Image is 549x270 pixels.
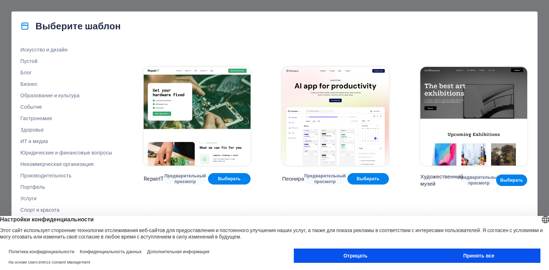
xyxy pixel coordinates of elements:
[20,193,112,204] button: Услуги
[282,67,389,165] img: Пеонира
[20,184,45,190] font: Портфель
[20,47,68,53] font: Искусство и дизайн
[144,67,251,165] img: RepairIT
[304,173,346,184] font: Предварительный просмотр
[20,81,38,87] font: Бизнес
[20,55,112,67] button: Пустой
[20,116,52,121] font: Гастрономия
[20,173,71,178] font: Производительность
[463,175,494,186] button: Предварительный просмотр
[164,173,206,185] button: Предварительный просмотр
[20,150,112,156] font: Юридические и финансовые вопросы
[20,204,112,216] button: Спорт и красота
[20,67,112,78] button: Блог
[20,101,112,113] button: Событие
[20,90,112,101] button: Образование и культура
[20,216,112,227] button: Торговля
[500,178,523,183] font: Выбирать
[420,67,527,165] img: Художественный музей
[144,176,164,182] font: RepairIT
[20,207,60,213] font: Спорт и красота
[35,21,121,31] font: Выберите шаблон
[357,176,380,181] font: Выбирать
[218,176,241,181] font: Выбирать
[20,44,112,55] button: Искусство и дизайн
[20,138,48,144] font: ИТ и медиа
[496,175,527,186] button: Выбирать
[20,93,80,98] font: Образование и культура
[347,173,389,185] button: Выбирать
[458,175,500,186] font: Предварительный просмотр
[20,136,112,147] button: ИТ и медиа
[20,58,38,64] font: Пустой
[20,161,94,167] font: Некоммерческая организация
[20,196,36,201] font: Услуги
[20,127,44,133] font: Здоровье
[20,181,112,193] button: Портфель
[282,176,304,182] font: Пеонира
[20,70,32,75] font: Блог
[20,104,42,110] font: Событие
[20,124,112,136] button: Здоровье
[20,158,112,170] button: Некоммерческая организация
[20,147,112,158] button: Юридические и финансовые вопросы
[208,173,251,185] button: Выбирать
[420,173,463,187] font: Художественный музей
[20,113,112,124] button: Гастрономия
[304,173,346,185] button: Предварительный просмотр
[20,170,112,181] button: Производительность
[20,78,112,90] button: Бизнес
[164,173,206,184] font: Предварительный просмотр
